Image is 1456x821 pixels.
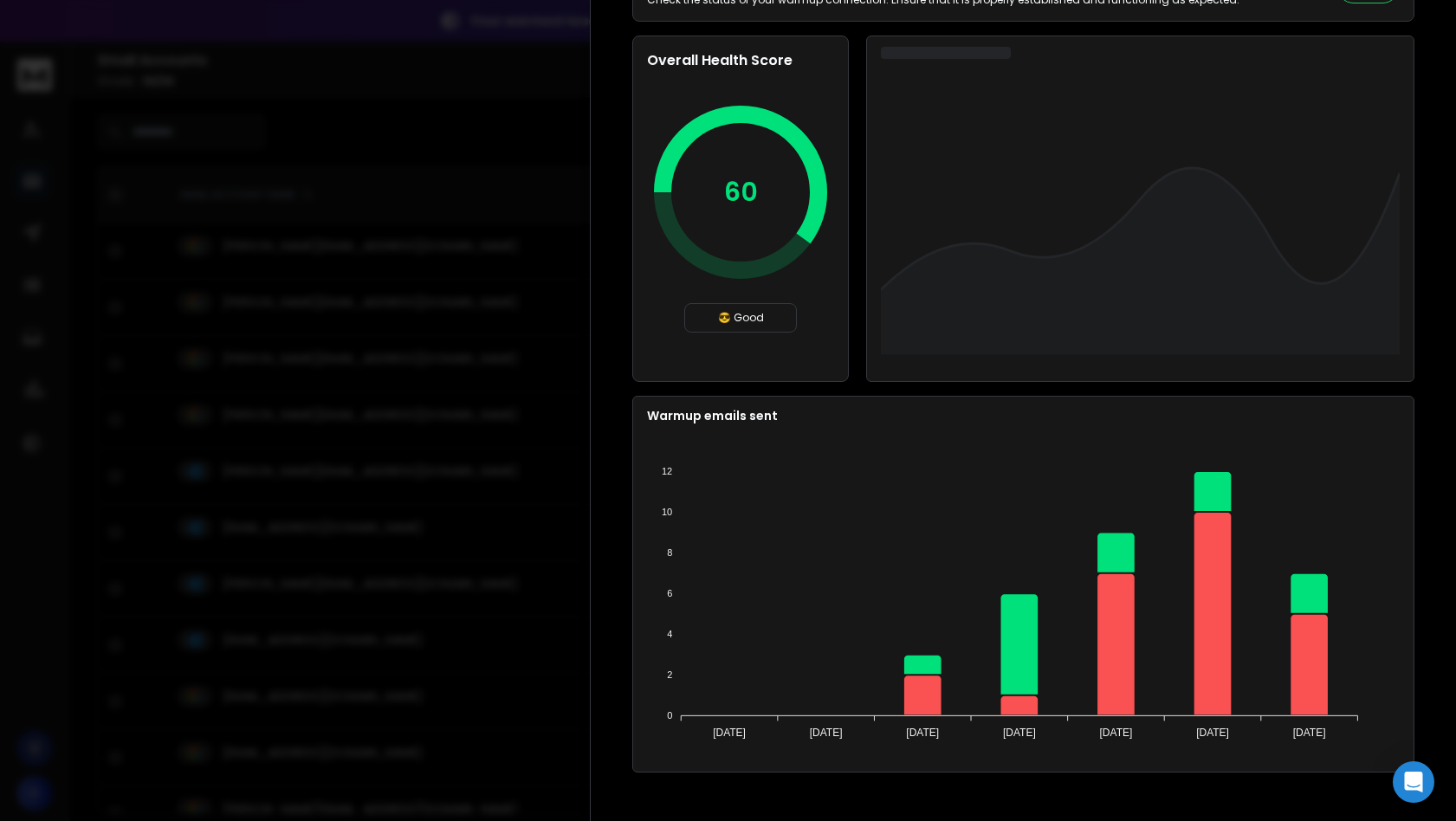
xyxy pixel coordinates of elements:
tspan: [DATE] [1293,727,1326,739]
tspan: 8 [667,547,672,558]
tspan: 2 [667,669,672,680]
p: Warmup emails sent [647,407,1400,424]
tspan: 6 [667,588,672,598]
tspan: [DATE] [713,727,746,739]
tspan: [DATE] [1196,727,1229,739]
div: Open Intercom Messenger [1393,761,1434,803]
tspan: 12 [662,466,672,476]
tspan: 4 [667,629,672,639]
tspan: [DATE] [1003,727,1036,739]
tspan: [DATE] [906,727,939,739]
tspan: 0 [667,710,672,721]
h2: Overall Health Score [647,50,834,71]
tspan: 10 [662,507,672,517]
tspan: [DATE] [1100,727,1133,739]
tspan: [DATE] [810,727,843,739]
p: 60 [724,177,758,208]
div: 😎 Good [684,303,797,333]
